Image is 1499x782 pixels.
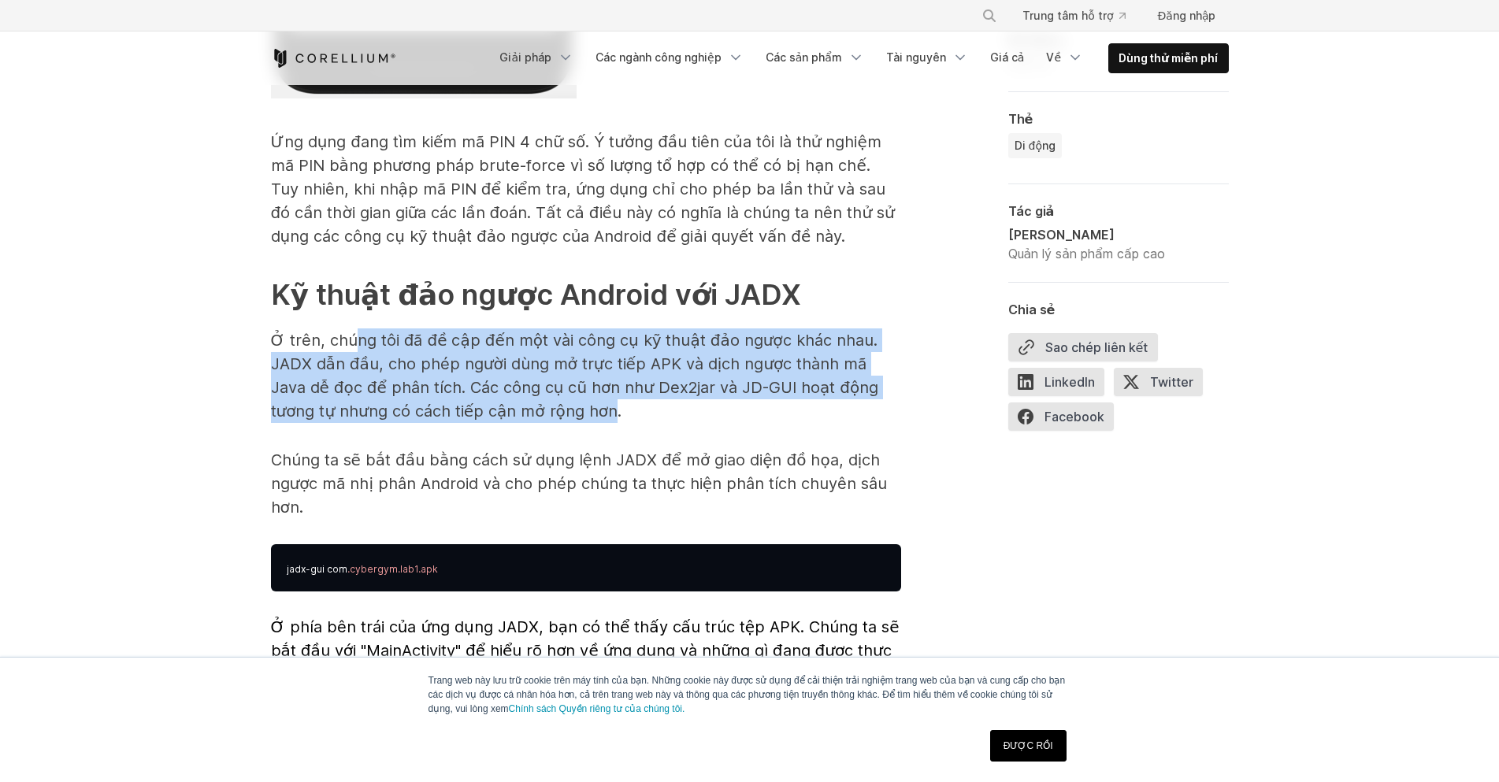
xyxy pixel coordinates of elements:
font: ĐƯỢC RỒI [1004,740,1053,751]
button: Tìm kiếm [975,2,1004,30]
a: Facebook [1008,402,1123,437]
font: Thẻ [1008,111,1033,127]
font: Tác giả [1008,203,1055,219]
div: Menu điều hướng [490,43,1228,73]
a: ĐƯỢC RỒI [990,730,1067,762]
font: Chia sẻ [1008,302,1056,317]
font: Di động [1015,139,1056,152]
font: Twitter [1150,374,1193,390]
font: Kỹ thuật đảo ngược Android với JADX [271,277,802,312]
font: Đăng nhập [1157,9,1215,22]
font: [PERSON_NAME] [1008,227,1115,243]
font: LinkedIn [1044,374,1095,390]
a: Twitter [1114,368,1212,402]
font: Các ngành công nghiệp [596,50,722,64]
font: .cybergym.lab1.apk [347,563,438,575]
font: Tài nguyên [886,50,946,64]
font: jadx-gui com [287,563,347,575]
font: Các sản phẩm [766,50,842,64]
button: Sao chép liên kết [1008,333,1159,361]
font: Giá cả [990,50,1025,64]
font: Về [1046,50,1061,64]
font: Chúng ta sẽ bắt đầu bằng cách sử dụng lệnh JADX để mở giao diện đồ họa, dịch ngược mã nhị phân An... [271,450,887,517]
a: LinkedIn [1008,368,1114,402]
font: Trung tâm hỗ trợ [1022,9,1113,22]
font: Ở phía bên trái của ứng dụng JADX, bạn có thể thấy cấu trúc tệp APK. Chúng ta sẽ bắt đầu với "Mai... [271,617,900,684]
a: Trang chủ Corellium [271,49,396,68]
font: Giải pháp [499,50,551,64]
a: Chính sách Quyền riêng tư của chúng tôi. [509,703,685,714]
font: Quản lý sản phẩm cấp cao [1008,246,1165,261]
font: Ở trên, chúng tôi đã đề cập đến một vài công cụ kỹ thuật đảo ngược khác nhau. JADX dẫn đầu, cho p... [271,331,879,421]
div: Menu điều hướng [963,2,1228,30]
font: Ứng dụng đang tìm kiếm mã PIN 4 chữ số. Ý tưởng đầu tiên của tôi là thử nghiệm mã PIN bằng phương... [271,132,895,246]
font: Facebook [1044,409,1104,424]
a: Di động [1008,133,1062,158]
font: Dùng thử miễn phí [1119,51,1218,65]
font: Trang web này lưu trữ cookie trên máy tính của bạn. Những cookie này được sử dụng để cải thiện tr... [429,675,1066,714]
